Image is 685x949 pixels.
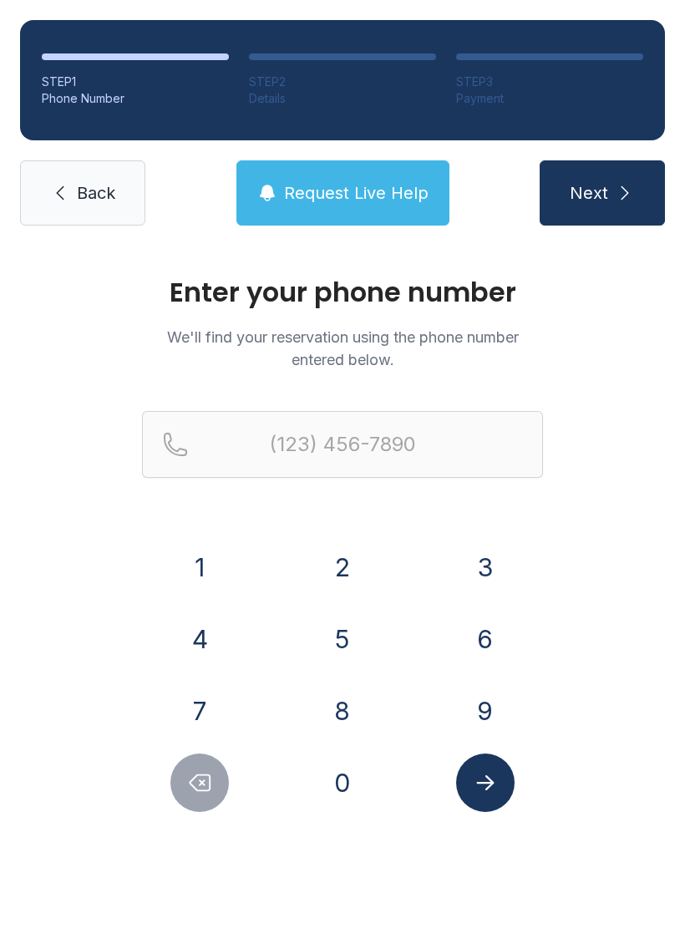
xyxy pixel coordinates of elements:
[42,90,229,107] div: Phone Number
[170,610,229,668] button: 4
[170,754,229,812] button: Delete number
[456,754,515,812] button: Submit lookup form
[142,411,543,478] input: Reservation phone number
[284,181,429,205] span: Request Live Help
[42,74,229,90] div: STEP 1
[456,610,515,668] button: 6
[456,74,643,90] div: STEP 3
[77,181,115,205] span: Back
[142,326,543,371] p: We'll find your reservation using the phone number entered below.
[313,538,372,596] button: 2
[170,538,229,596] button: 1
[456,90,643,107] div: Payment
[313,754,372,812] button: 0
[570,181,608,205] span: Next
[249,74,436,90] div: STEP 2
[249,90,436,107] div: Details
[142,279,543,306] h1: Enter your phone number
[456,538,515,596] button: 3
[456,682,515,740] button: 9
[313,610,372,668] button: 5
[313,682,372,740] button: 8
[170,682,229,740] button: 7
